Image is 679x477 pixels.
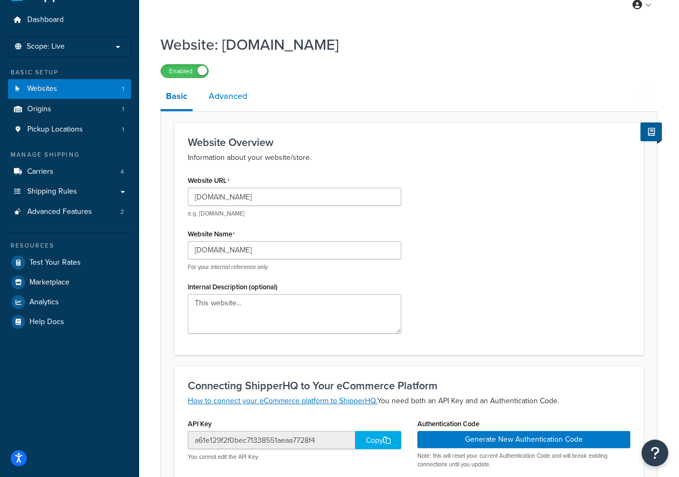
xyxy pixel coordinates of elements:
span: 1 [122,84,124,94]
a: Help Docs [8,312,131,332]
span: Advanced Features [27,207,92,217]
span: 2 [120,207,124,217]
p: You need both an API Key and an Authentication Code. [188,395,630,407]
a: Advanced Features2 [8,202,131,222]
li: Carriers [8,162,131,182]
span: Dashboard [27,16,64,25]
textarea: This website... [188,294,401,334]
label: Enabled [161,65,208,78]
a: Carriers4 [8,162,131,182]
a: Websites1 [8,79,131,99]
label: Website URL [188,176,230,185]
span: Shipping Rules [27,187,77,196]
span: Websites [27,84,57,94]
li: Advanced Features [8,202,131,222]
span: Analytics [29,298,59,307]
span: 1 [122,125,124,134]
a: Test Your Rates [8,253,131,272]
span: Help Docs [29,318,64,327]
span: Scope: Live [27,42,65,51]
a: Marketplace [8,273,131,292]
label: API Key [188,420,212,428]
a: Analytics [8,293,131,312]
li: Websites [8,79,131,99]
p: Information about your website/store. [188,151,630,164]
a: How to connect your eCommerce platform to ShipperHQ. [188,395,377,406]
h3: Website Overview [188,136,630,148]
a: Advanced [203,83,253,109]
span: Test Your Rates [29,258,81,267]
h1: Website: [DOMAIN_NAME] [161,34,644,55]
label: Internal Description (optional) [188,283,278,291]
div: Basic Setup [8,68,131,77]
li: Pickup Locations [8,120,131,140]
a: Shipping Rules [8,182,131,202]
button: Generate New Authentication Code [417,431,631,448]
p: You cannot edit the API Key [188,453,401,461]
p: e.g. [DOMAIN_NAME] [188,210,401,218]
label: Authentication Code [417,420,479,428]
label: Website Name [188,230,235,239]
a: Pickup Locations1 [8,120,131,140]
button: Open Resource Center [642,440,668,466]
a: Basic [161,83,193,111]
div: Resources [8,241,131,250]
span: 4 [120,167,124,176]
span: 1 [122,105,124,114]
p: Note: this will reset your current Authentication Code and will break existing connections until ... [417,452,631,468]
a: Origins1 [8,99,131,119]
a: Dashboard [8,10,131,30]
h3: Connecting ShipperHQ to Your eCommerce Platform [188,380,630,391]
li: Origins [8,99,131,119]
span: Marketplace [29,278,70,287]
button: Show Help Docs [640,122,662,141]
span: Pickup Locations [27,125,83,134]
div: Copy [355,431,401,449]
span: Origins [27,105,51,114]
p: For your internal reference only [188,263,401,271]
span: Carriers [27,167,54,176]
div: Manage Shipping [8,150,131,159]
